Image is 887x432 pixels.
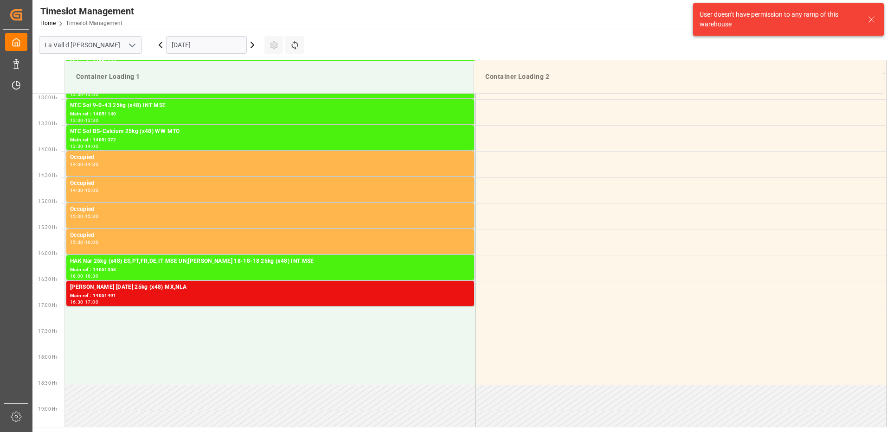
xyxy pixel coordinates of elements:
span: 17:00 Hr [38,303,57,308]
span: 15:30 Hr [38,225,57,230]
div: Occupied [70,153,470,162]
div: - [84,214,85,218]
div: Container Loading 1 [72,68,466,85]
span: 16:30 Hr [38,277,57,282]
span: 18:30 Hr [38,381,57,386]
div: - [84,300,85,304]
div: 14:30 [70,188,84,192]
div: HAK Nar 25kg (x48) ES,PT,FR,DE,IT MSE UN;[PERSON_NAME] 18-18-18 25kg (x48) INT MSE [70,257,470,266]
div: 15:30 [85,214,98,218]
span: 16:00 Hr [38,251,57,256]
div: Main ref : 14051358 [70,266,470,274]
span: 13:30 Hr [38,121,57,126]
div: 13:00 [70,118,84,122]
div: 14:00 [70,162,84,166]
span: 14:00 Hr [38,147,57,152]
div: 14:00 [85,144,98,148]
div: 16:30 [70,300,84,304]
div: Timeslot Management [40,4,134,18]
div: [PERSON_NAME] [DATE] 25kg (x48) MX,NLA [70,283,470,292]
a: Home [40,20,56,26]
div: Main ref : 14051491 [70,292,470,300]
div: - [84,144,85,148]
span: 17:30 Hr [38,329,57,334]
div: Occupied [70,179,470,188]
div: 16:00 [85,240,98,244]
div: 13:30 [70,144,84,148]
button: open menu [125,38,139,52]
span: 18:00 Hr [38,355,57,360]
div: 17:00 [85,300,98,304]
span: 14:30 Hr [38,173,57,178]
input: Type to search/select [39,36,142,54]
div: 14:30 [85,162,98,166]
div: - [84,118,85,122]
span: 15:00 Hr [38,199,57,204]
div: - [84,92,85,96]
div: 16:00 [70,274,84,278]
div: Occupied [70,231,470,240]
div: 15:00 [70,214,84,218]
div: - [84,188,85,192]
div: - [84,240,85,244]
input: DD.MM.YYYY [166,36,247,54]
div: - [84,274,85,278]
div: 13:30 [85,118,98,122]
div: 12:30 [70,92,84,96]
div: Main ref : 14051140 [70,110,470,118]
div: - [84,162,85,166]
div: NTC Sol BS-Calcium 25kg (x48) WW MTO [70,127,470,136]
span: 13:00 Hr [38,95,57,100]
div: 15:30 [70,240,84,244]
div: User doesn't have permission to any ramp of this warehouse [700,10,859,29]
div: Container Loading 2 [482,68,875,85]
span: 19:00 Hr [38,407,57,412]
div: Occupied [70,205,470,214]
div: NTC Sol 9-0-43 25kg (x48) INT MSE [70,101,470,110]
div: 16:30 [85,274,98,278]
div: 15:00 [85,188,98,192]
div: Main ref : 14051372 [70,136,470,144]
div: 13:00 [85,92,98,96]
